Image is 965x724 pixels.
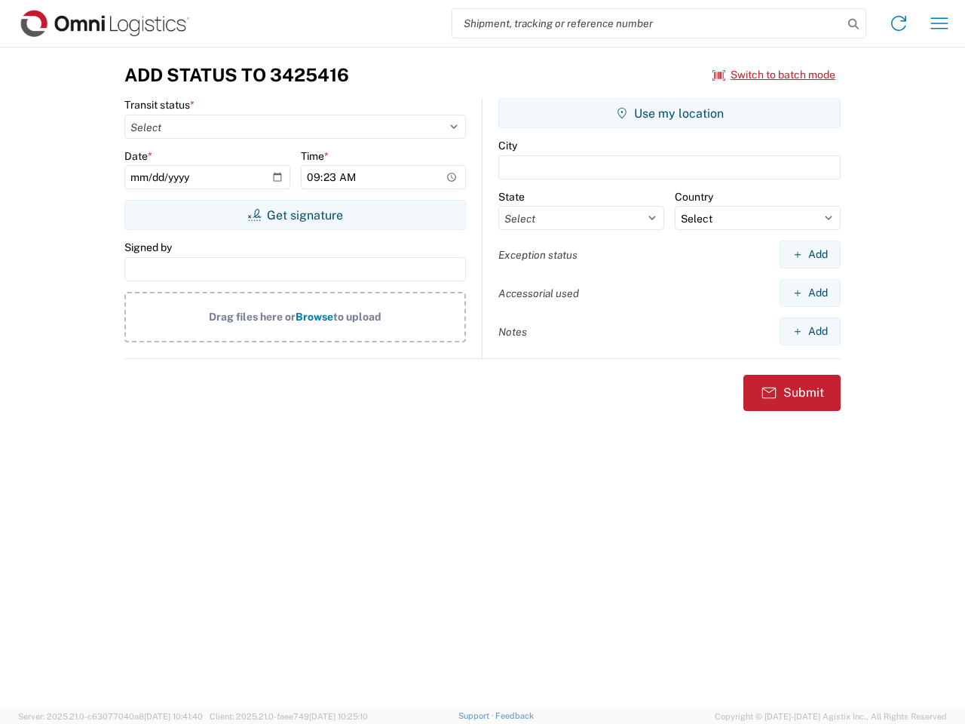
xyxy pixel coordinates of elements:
button: Switch to batch mode [712,63,835,87]
label: Accessorial used [498,287,579,300]
label: State [498,190,525,204]
label: Signed by [124,241,172,254]
span: Drag files here or [209,311,296,323]
button: Submit [743,375,841,411]
span: Copyright © [DATE]-[DATE] Agistix Inc., All Rights Reserved [715,710,947,723]
label: Exception status [498,248,577,262]
span: Browse [296,311,333,323]
label: City [498,139,517,152]
label: Time [301,149,329,163]
label: Transit status [124,98,195,112]
label: Date [124,149,152,163]
button: Add [780,241,841,268]
span: Server: 2025.21.0-c63077040a8 [18,712,203,721]
span: [DATE] 10:25:10 [309,712,368,721]
span: Client: 2025.21.0-faee749 [210,712,368,721]
span: [DATE] 10:41:40 [144,712,203,721]
input: Shipment, tracking or reference number [452,9,843,38]
span: to upload [333,311,381,323]
h3: Add Status to 3425416 [124,64,349,86]
button: Add [780,318,841,345]
label: Country [675,190,713,204]
button: Use my location [498,98,841,128]
button: Add [780,279,841,307]
a: Feedback [495,711,534,720]
a: Support [458,711,496,720]
button: Get signature [124,200,466,230]
label: Notes [498,325,527,339]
